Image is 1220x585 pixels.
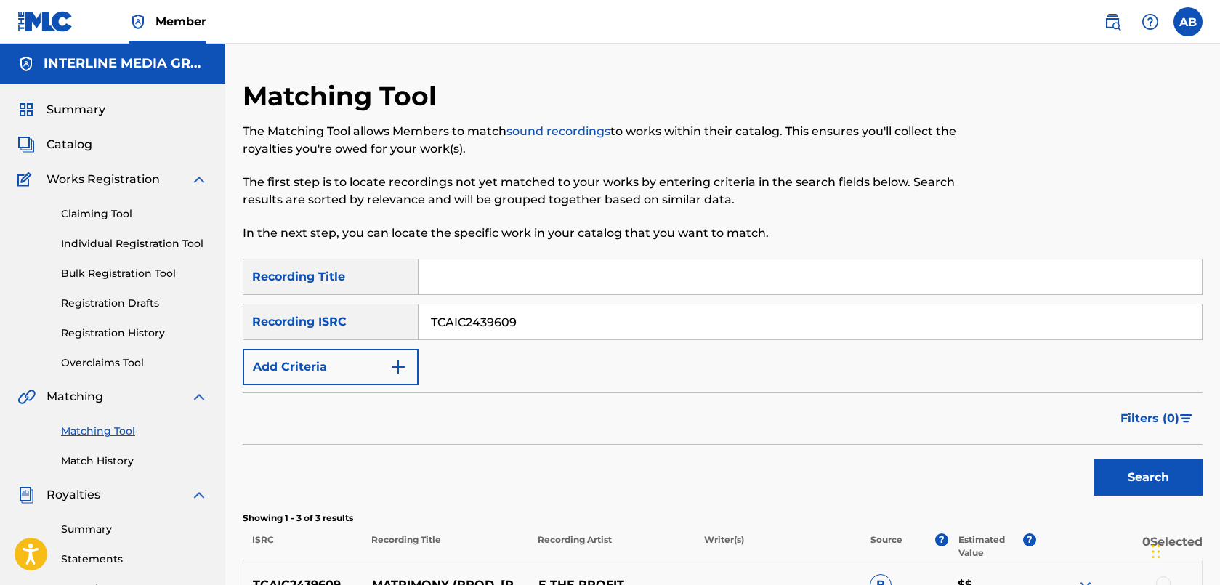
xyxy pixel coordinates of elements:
img: Summary [17,101,35,118]
p: Showing 1 - 3 of 3 results [243,512,1203,525]
a: Statements [61,552,208,567]
img: Accounts [17,55,35,73]
img: Matching [17,388,36,406]
img: Top Rightsholder [129,13,147,31]
span: Royalties [47,486,100,504]
img: expand [190,388,208,406]
img: search [1104,13,1121,31]
img: expand [190,171,208,188]
a: Public Search [1098,7,1127,36]
a: Individual Registration Tool [61,236,208,251]
span: Filters ( 0 ) [1120,410,1179,427]
img: MLC Logo [17,11,73,32]
iframe: Resource Center [1179,372,1220,492]
p: ISRC [243,533,362,560]
span: Member [155,13,206,30]
button: Add Criteria [243,349,419,385]
p: The first step is to locate recordings not yet matched to your works by entering criteria in the ... [243,174,982,209]
img: Catalog [17,136,35,153]
span: ? [935,533,948,546]
span: Summary [47,101,105,118]
img: Works Registration [17,171,36,188]
span: ? [1023,533,1036,546]
a: Claiming Tool [61,206,208,222]
div: User Menu [1173,7,1203,36]
button: Search [1094,459,1203,496]
iframe: Chat Widget [1147,515,1220,585]
p: Recording Title [362,533,528,560]
a: SummarySummary [17,101,105,118]
a: Registration Drafts [61,296,208,311]
img: expand [190,486,208,504]
p: Writer(s) [695,533,861,560]
p: Source [870,533,902,560]
img: help [1142,13,1159,31]
a: CatalogCatalog [17,136,92,153]
span: Matching [47,388,103,406]
a: Overclaims Tool [61,355,208,371]
form: Search Form [243,259,1203,503]
img: Royalties [17,486,35,504]
button: Filters (0) [1112,400,1203,437]
div: Drag [1152,530,1160,573]
a: Summary [61,522,208,537]
span: Works Registration [47,171,160,188]
span: Catalog [47,136,92,153]
h2: Matching Tool [243,80,444,113]
a: Match History [61,453,208,469]
a: Matching Tool [61,424,208,439]
p: 0 Selected [1036,533,1203,560]
a: sound recordings [506,124,610,138]
a: Bulk Registration Tool [61,266,208,281]
a: Registration History [61,326,208,341]
p: The Matching Tool allows Members to match to works within their catalog. This ensures you'll coll... [243,123,982,158]
div: Help [1136,7,1165,36]
p: Recording Artist [528,533,695,560]
p: In the next step, you can locate the specific work in your catalog that you want to match. [243,225,982,242]
img: 9d2ae6d4665cec9f34b9.svg [389,358,407,376]
p: Estimated Value [958,533,1024,560]
h5: INTERLINE MEDIA GROUP LLC [44,55,208,72]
